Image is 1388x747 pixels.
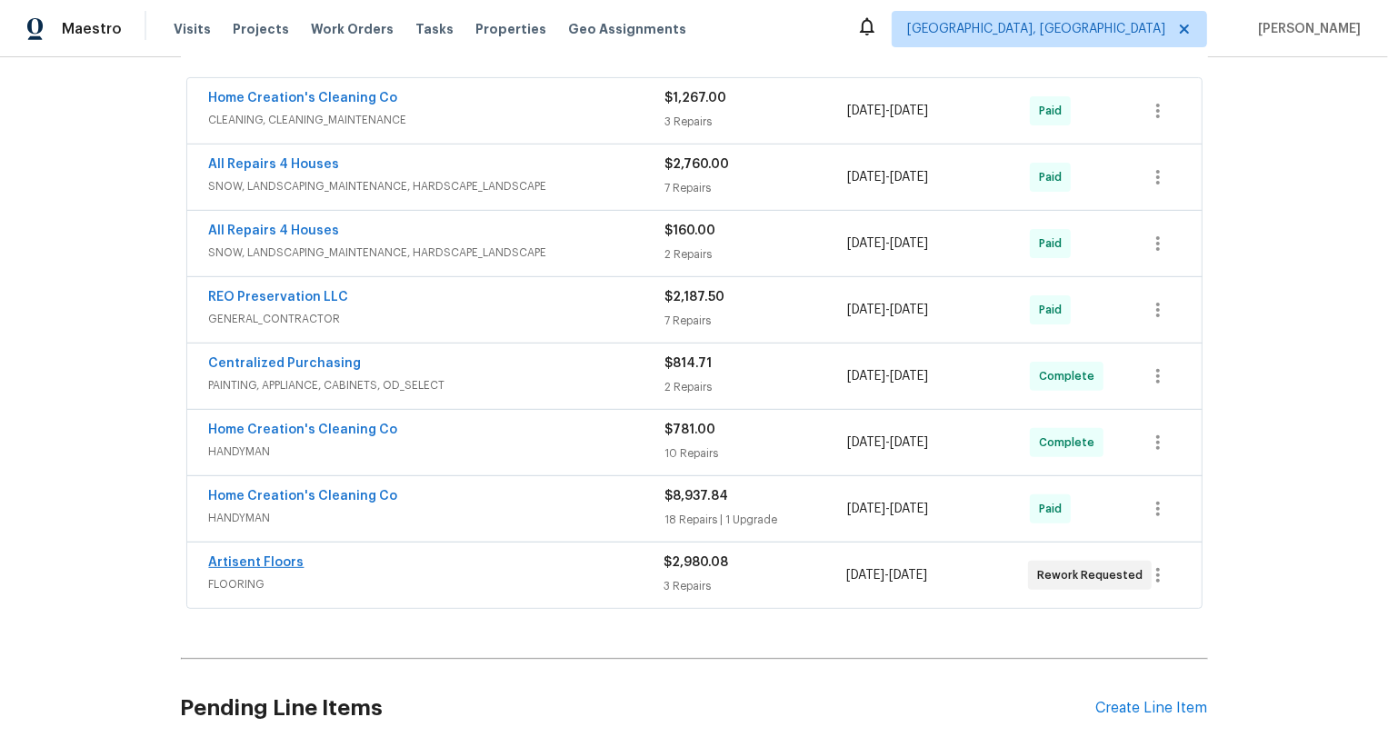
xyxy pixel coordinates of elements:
span: [DATE] [890,503,928,515]
span: [DATE] [847,370,885,383]
span: Projects [233,20,289,38]
a: Home Creation's Cleaning Co [209,92,398,105]
span: Paid [1039,168,1069,186]
span: SNOW, LANDSCAPING_MAINTENANCE, HARDSCAPE_LANDSCAPE [209,244,665,262]
span: [GEOGRAPHIC_DATA], [GEOGRAPHIC_DATA] [907,20,1165,38]
span: [DATE] [890,105,928,117]
div: 10 Repairs [665,444,848,463]
span: Paid [1039,500,1069,518]
span: $2,187.50 [665,291,725,304]
span: $781.00 [665,423,716,436]
span: FLOORING [209,575,664,593]
a: Centralized Purchasing [209,357,362,370]
span: [DATE] [847,105,885,117]
span: HANDYMAN [209,443,665,461]
span: Geo Assignments [568,20,686,38]
span: Paid [1039,102,1069,120]
span: HANDYMAN [209,509,665,527]
span: $160.00 [665,224,716,237]
span: [DATE] [890,436,928,449]
span: [DATE] [890,370,928,383]
span: Rework Requested [1037,566,1150,584]
span: CLEANING, CLEANING_MAINTENANCE [209,111,665,129]
span: - [846,566,927,584]
span: Paid [1039,301,1069,319]
a: Artisent Floors [209,556,305,569]
a: Home Creation's Cleaning Co [209,423,398,436]
span: Work Orders [311,20,394,38]
a: All Repairs 4 Houses [209,224,340,237]
span: - [847,102,928,120]
span: [DATE] [847,237,885,250]
span: Maestro [62,20,122,38]
div: 2 Repairs [665,378,848,396]
span: [DATE] [846,569,884,582]
span: Complete [1039,367,1102,385]
div: 7 Repairs [665,312,848,330]
span: Properties [475,20,546,38]
span: - [847,367,928,385]
span: - [847,168,928,186]
a: All Repairs 4 Houses [209,158,340,171]
span: [PERSON_NAME] [1251,20,1361,38]
span: [DATE] [890,171,928,184]
span: Complete [1039,433,1102,452]
span: $1,267.00 [665,92,727,105]
span: $814.71 [665,357,713,370]
span: - [847,433,928,452]
span: Tasks [415,23,454,35]
div: Create Line Item [1096,700,1208,717]
span: - [847,234,928,253]
span: [DATE] [889,569,927,582]
span: [DATE] [890,304,928,316]
span: [DATE] [847,436,885,449]
div: 3 Repairs [665,113,848,131]
div: 18 Repairs | 1 Upgrade [665,511,848,529]
span: [DATE] [847,304,885,316]
span: SNOW, LANDSCAPING_MAINTENANCE, HARDSCAPE_LANDSCAPE [209,177,665,195]
span: $8,937.84 [665,490,729,503]
div: 2 Repairs [665,245,848,264]
span: - [847,301,928,319]
span: Paid [1039,234,1069,253]
span: $2,760.00 [665,158,730,171]
span: GENERAL_CONTRACTOR [209,310,665,328]
a: Home Creation's Cleaning Co [209,490,398,503]
div: 3 Repairs [664,577,846,595]
span: $2,980.08 [664,556,729,569]
span: [DATE] [890,237,928,250]
a: REO Preservation LLC [209,291,349,304]
span: [DATE] [847,171,885,184]
span: PAINTING, APPLIANCE, CABINETS, OD_SELECT [209,376,665,394]
span: - [847,500,928,518]
div: 7 Repairs [665,179,848,197]
span: Visits [174,20,211,38]
span: [DATE] [847,503,885,515]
